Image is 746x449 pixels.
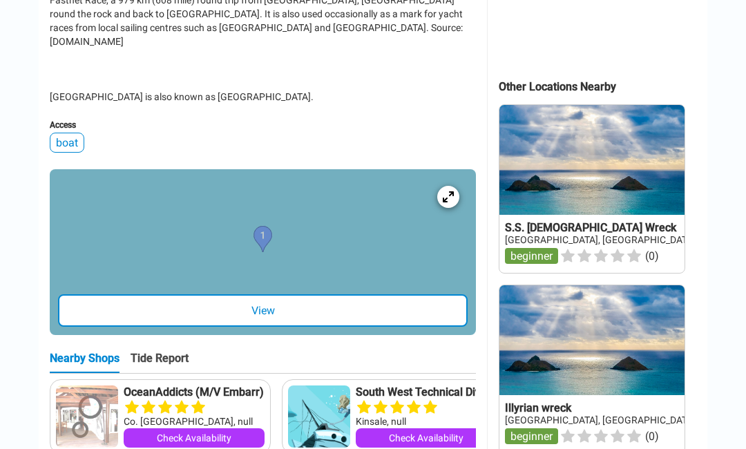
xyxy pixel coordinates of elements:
[124,428,265,448] a: Check Availability
[288,385,350,448] img: South West Technical Diving
[356,428,497,448] a: Check Availability
[124,385,265,399] a: OceanAddicts (M/V Embarr)
[50,120,476,130] div: Access
[58,294,468,327] div: View
[50,352,119,373] div: Nearby Shops
[124,414,265,428] div: Co. [GEOGRAPHIC_DATA], null
[56,385,118,448] img: OceanAddicts (M/V Embarr)
[131,352,189,373] div: Tide Report
[499,80,707,93] div: Other Locations Nearby
[356,385,497,399] a: South West Technical Diving
[356,414,497,428] div: Kinsale, null
[50,133,84,153] div: boat
[50,169,476,335] a: entry mapView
